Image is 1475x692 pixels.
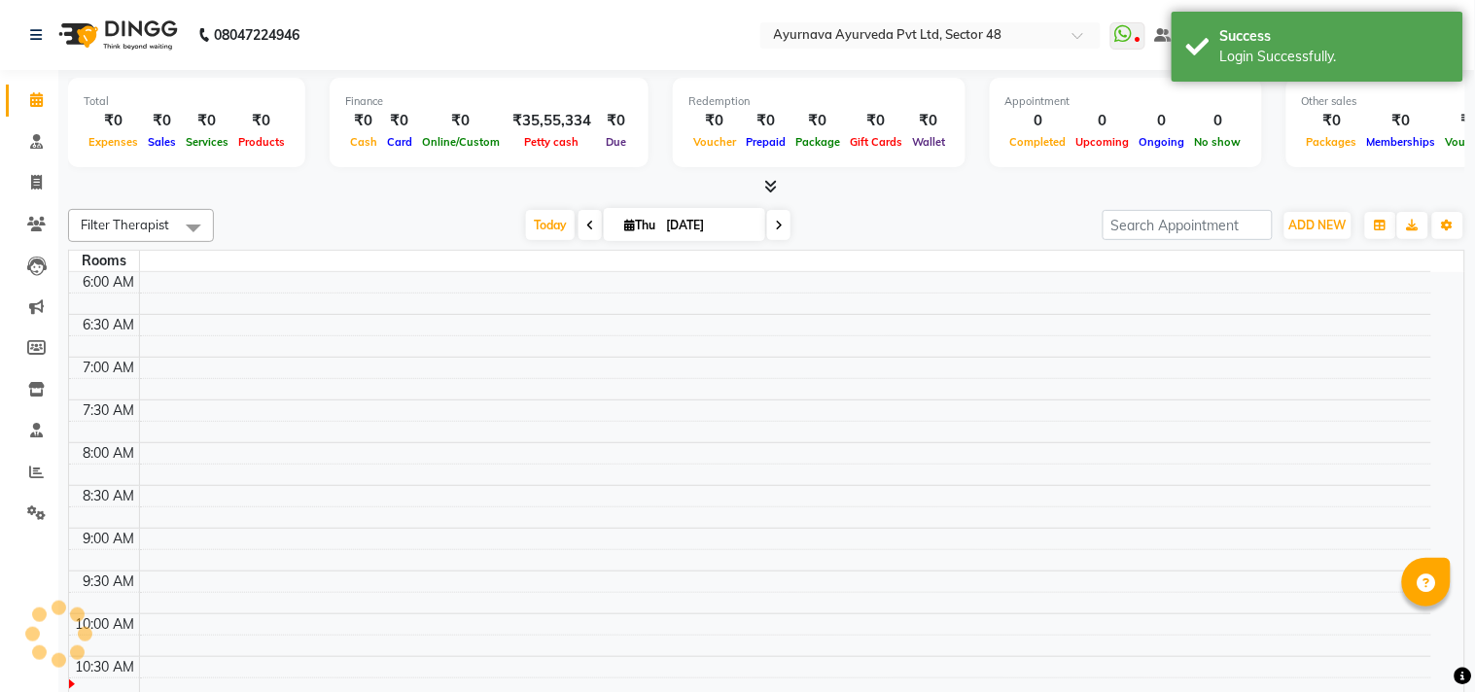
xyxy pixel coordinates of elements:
[72,657,139,677] div: 10:30 AM
[845,110,907,132] div: ₹0
[84,93,290,110] div: Total
[907,110,950,132] div: ₹0
[80,486,139,506] div: 8:30 AM
[50,8,183,62] img: logo
[80,529,139,549] div: 9:00 AM
[1362,135,1441,149] span: Memberships
[505,110,599,132] div: ₹35,55,334
[1005,110,1071,132] div: 0
[599,110,633,132] div: ₹0
[80,272,139,293] div: 6:00 AM
[80,358,139,378] div: 7:00 AM
[741,135,790,149] span: Prepaid
[520,135,584,149] span: Petty cash
[345,93,633,110] div: Finance
[1284,212,1352,239] button: ADD NEW
[907,135,950,149] span: Wallet
[1005,93,1247,110] div: Appointment
[688,93,950,110] div: Redemption
[688,135,741,149] span: Voucher
[80,315,139,335] div: 6:30 AM
[845,135,907,149] span: Gift Cards
[81,217,169,232] span: Filter Therapist
[69,251,139,271] div: Rooms
[790,110,845,132] div: ₹0
[1005,135,1071,149] span: Completed
[345,110,382,132] div: ₹0
[1190,110,1247,132] div: 0
[1362,110,1441,132] div: ₹0
[1103,210,1273,240] input: Search Appointment
[382,110,417,132] div: ₹0
[660,211,757,240] input: 2025-09-04
[1220,47,1449,67] div: Login Successfully.
[143,135,181,149] span: Sales
[1289,218,1347,232] span: ADD NEW
[526,210,575,240] span: Today
[345,135,382,149] span: Cash
[1302,110,1362,132] div: ₹0
[233,110,290,132] div: ₹0
[619,218,660,232] span: Thu
[417,135,505,149] span: Online/Custom
[1302,135,1362,149] span: Packages
[382,135,417,149] span: Card
[214,8,299,62] b: 08047224946
[688,110,741,132] div: ₹0
[84,110,143,132] div: ₹0
[80,400,139,421] div: 7:30 AM
[181,110,233,132] div: ₹0
[1135,135,1190,149] span: Ongoing
[790,135,845,149] span: Package
[1190,135,1247,149] span: No show
[601,135,631,149] span: Due
[143,110,181,132] div: ₹0
[72,614,139,635] div: 10:00 AM
[84,135,143,149] span: Expenses
[1071,110,1135,132] div: 0
[233,135,290,149] span: Products
[1071,135,1135,149] span: Upcoming
[741,110,790,132] div: ₹0
[80,443,139,464] div: 8:00 AM
[417,110,505,132] div: ₹0
[1135,110,1190,132] div: 0
[1220,26,1449,47] div: Success
[181,135,233,149] span: Services
[80,571,139,592] div: 9:30 AM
